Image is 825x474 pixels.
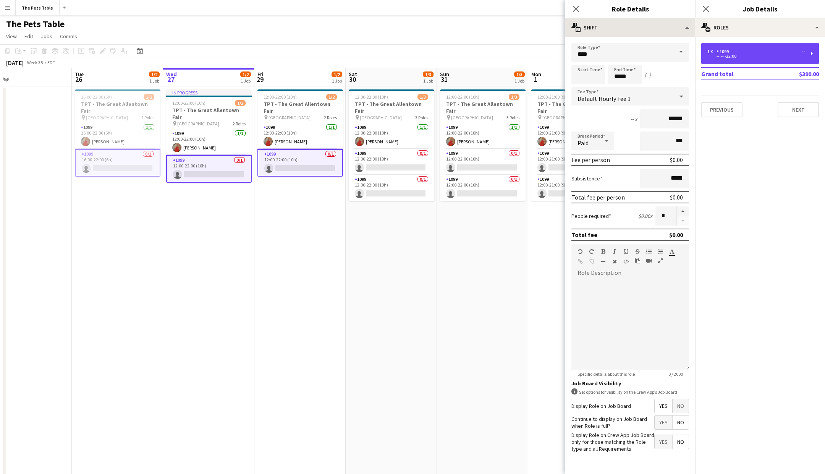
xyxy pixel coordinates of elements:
[701,68,774,80] td: Grand total
[778,102,819,117] button: Next
[451,115,493,120] span: [GEOGRAPHIC_DATA]
[75,149,160,177] app-card-role: 10990/116:00-22:00 (6h)
[440,71,449,78] span: Sun
[241,78,251,84] div: 1 Job
[326,94,337,100] span: 1/2
[440,175,526,201] app-card-role: 10990/112:00-22:00 (10h)
[589,248,594,255] button: Redo
[645,71,651,78] div: (--)
[75,71,84,78] span: Tue
[707,49,717,54] div: 1 x
[233,121,246,127] span: 2 Roles
[571,371,641,377] span: Specific details about this role
[707,54,805,58] div: --:-- -22:00
[166,89,252,96] div: In progress
[16,0,60,15] button: The Pets Table
[166,71,177,78] span: Wed
[670,193,683,201] div: $0.00
[60,33,77,40] span: Comms
[571,403,631,409] label: Display Role on Job Board
[21,31,36,41] a: Edit
[531,175,617,201] app-card-role: 10990/112:00-21:00 (9h)
[38,31,55,41] a: Jobs
[612,248,617,255] button: Italic
[355,94,388,100] span: 12:00-22:00 (10h)
[349,123,434,149] app-card-role: 10991/112:00-22:00 (10h)[PERSON_NAME]
[655,435,672,449] span: Yes
[257,71,264,78] span: Fri
[349,71,357,78] span: Sat
[774,68,819,80] td: $390.00
[646,248,652,255] button: Unordered List
[24,33,33,40] span: Edit
[514,71,525,77] span: 1/3
[86,115,128,120] span: [GEOGRAPHIC_DATA]
[256,75,264,84] span: 29
[571,231,597,239] div: Total fee
[349,89,434,201] app-job-card: 12:00-22:00 (10h)1/3TPT - The Great Allentown Fair [GEOGRAPHIC_DATA]3 Roles10991/112:00-22:00 (10...
[571,380,689,387] h3: Job Board Visibility
[446,94,479,100] span: 12:00-22:00 (10h)
[577,139,589,147] span: Paid
[257,89,343,177] app-job-card: 12:00-22:00 (10h)1/2TPT - The Great Allentown Fair [GEOGRAPHIC_DATA]2 Roles10991/112:00-22:00 (10...
[166,129,252,155] app-card-role: 10991/112:00-22:00 (10h)[PERSON_NAME]
[701,102,742,117] button: Previous
[623,248,629,255] button: Underline
[531,149,617,175] app-card-role: 10990/112:00-21:00 (9h)
[440,101,526,114] h3: TPT - The Great Allentown Fair
[172,100,205,106] span: 12:00-22:00 (10h)
[506,115,519,120] span: 3 Roles
[165,75,177,84] span: 27
[348,75,357,84] span: 30
[577,248,583,255] button: Undo
[509,94,519,100] span: 1/3
[81,94,112,100] span: 16:00-22:00 (6h)
[658,258,663,264] button: Fullscreen
[631,115,637,122] div: -- x
[349,101,434,114] h3: TPT - The Great Allentown Fair
[655,416,672,429] span: Yes
[658,248,663,255] button: Ordered List
[662,371,689,377] span: 0 / 2000
[669,231,683,239] div: $0.00
[673,416,689,429] span: No
[75,89,160,177] app-job-card: 16:00-22:00 (6h)1/2TPT - The Great Allentown Fair [GEOGRAPHIC_DATA]2 Roles10991/116:00-22:00 (6h)...
[3,31,20,41] a: View
[673,435,689,449] span: No
[235,100,246,106] span: 1/2
[646,258,652,264] button: Insert video
[269,115,311,120] span: [GEOGRAPHIC_DATA]
[600,248,606,255] button: Bold
[577,95,631,102] span: Default Hourly Fee 1
[25,60,44,65] span: Week 35
[638,213,652,219] div: $0.00 x
[635,258,640,264] button: Paste as plain text
[670,156,683,164] div: $0.00
[6,18,65,30] h1: The Pets Table
[75,123,160,149] app-card-role: 10991/116:00-22:00 (6h)[PERSON_NAME]
[349,149,434,175] app-card-role: 10990/112:00-22:00 (10h)
[571,156,610,164] div: Fee per person
[440,149,526,175] app-card-role: 10990/112:00-22:00 (10h)
[74,75,84,84] span: 26
[324,115,337,120] span: 2 Roles
[41,33,52,40] span: Jobs
[531,71,541,78] span: Mon
[440,89,526,201] app-job-card: 12:00-22:00 (10h)1/3TPT - The Great Allentown Fair [GEOGRAPHIC_DATA]3 Roles10991/112:00-22:00 (10...
[349,175,434,201] app-card-role: 10990/112:00-22:00 (10h)
[439,75,449,84] span: 31
[717,49,732,54] div: 1099
[677,206,689,216] button: Increase
[565,18,695,37] div: Shift
[360,115,402,120] span: [GEOGRAPHIC_DATA]
[166,89,252,183] app-job-card: In progress12:00-22:00 (10h)1/2TPT - The Great Allentown Fair [GEOGRAPHIC_DATA]2 Roles10991/112:0...
[240,71,251,77] span: 1/2
[612,258,617,265] button: Clear Formatting
[417,94,428,100] span: 1/3
[57,31,80,41] a: Comms
[531,89,617,201] app-job-card: 12:00-21:00 (9h)1/3TPT - The Great Allentown Fair [GEOGRAPHIC_DATA]3 Roles10991/112:00-21:00 (9h)...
